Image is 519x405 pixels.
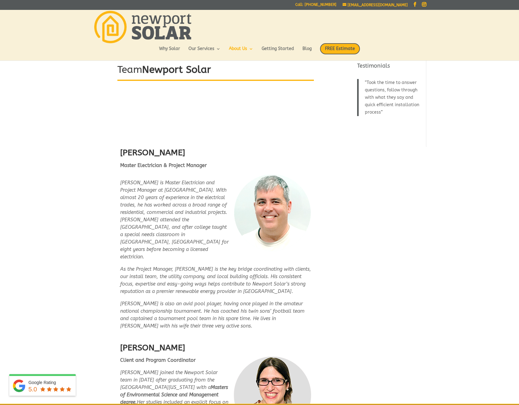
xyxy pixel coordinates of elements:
[295,3,336,9] a: Call: [PHONE_NUMBER]
[94,11,191,43] img: Newport Solar | Solar Energy Optimized.
[120,384,228,405] strong: Masters of Environmental Science and Management degree.
[120,162,207,168] strong: Master Electrician & Project Manager
[343,3,408,7] a: [EMAIL_ADDRESS][DOMAIN_NAME]
[120,180,229,260] em: [PERSON_NAME] is Master Electrician and Project Manager at [GEOGRAPHIC_DATA]. With almost 20 year...
[159,47,180,57] a: Why Solar
[229,47,253,57] a: About Us
[28,379,73,386] div: Google Rating
[320,43,360,54] span: FREE Estimate
[120,266,311,294] em: As the Project Manager, [PERSON_NAME] is the key bridge coordinating with clients, our install te...
[302,47,312,57] a: Blog
[357,62,422,73] h4: Testimonials
[120,343,185,353] strong: [PERSON_NAME]
[234,174,311,251] img: Mark Cordeiro - Newport Solar
[188,47,221,57] a: Our Services
[365,80,419,115] span: Took the time to answer questions, follow through with what they say and quick efficient installa...
[142,64,211,75] strong: Newport Solar
[120,357,196,363] strong: Client and Program Coordinator
[262,47,294,57] a: Getting Started
[117,63,314,80] h1: Team
[320,43,360,61] a: FREE Estimate
[120,148,185,157] strong: [PERSON_NAME]
[120,301,305,329] em: [PERSON_NAME] is also an avid pool player, having once played in the amateur national championshi...
[28,386,37,393] span: 5.0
